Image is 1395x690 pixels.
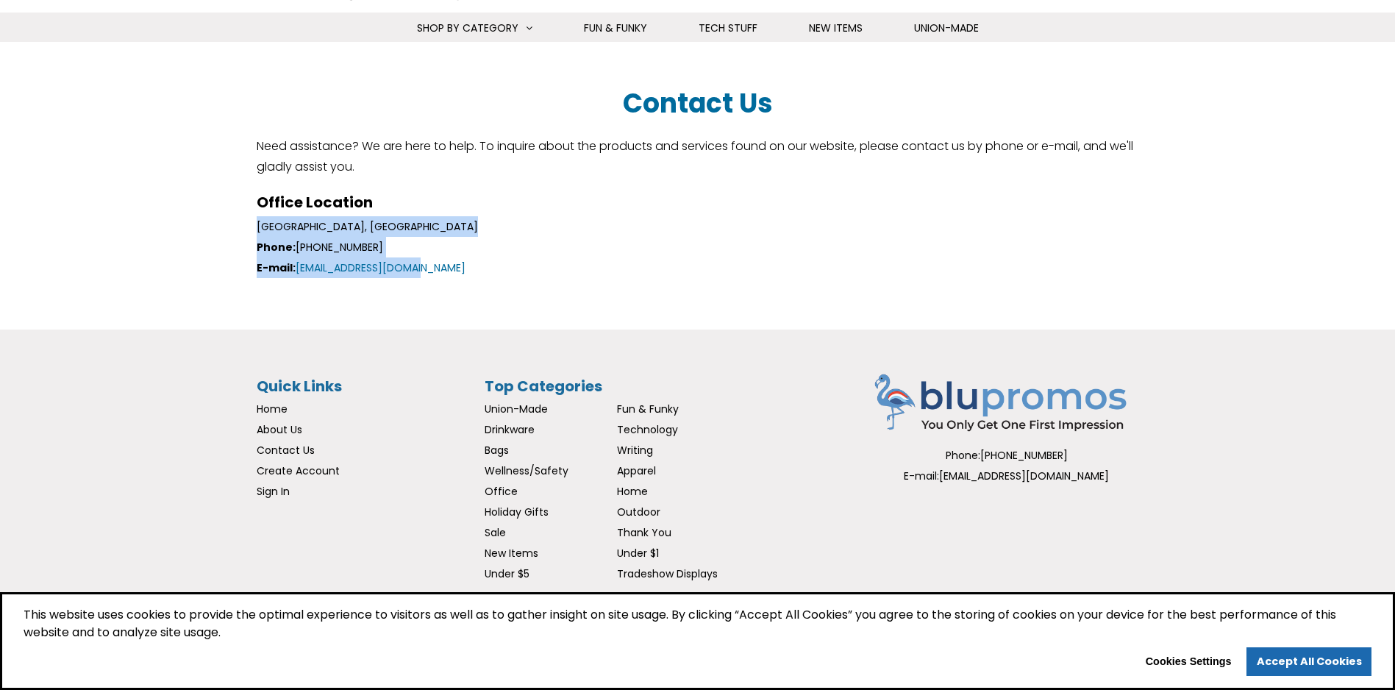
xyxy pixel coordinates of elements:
a: Under $1 [617,546,659,561]
span: Phone: [946,448,980,463]
a: Fun & Funky [566,13,666,44]
a: Under $5 [485,566,529,581]
a: Outdoor [617,505,660,519]
a: Contact Us [257,443,315,458]
span: E-mail: [257,260,296,275]
a: [EMAIL_ADDRESS][DOMAIN_NAME] [939,469,1109,483]
a: Home [257,402,288,416]
span: Phone: [257,240,296,255]
a: Tech Stuff [680,13,776,44]
span: New Items [809,21,863,35]
span: Shop By Category [417,21,518,35]
a: About Us [257,422,302,437]
a: Sign In [257,484,290,499]
h3: Top Categories [485,374,749,399]
p: Need assistance? We are here to help. To inquire about the products and services found on our web... [257,136,1139,177]
a: Technology [617,422,678,437]
span: [PHONE_NUMBER] [296,240,383,255]
a: Union-Made [485,402,548,416]
span: [GEOGRAPHIC_DATA], [GEOGRAPHIC_DATA] [257,219,478,234]
a: Create Account [257,463,340,478]
a: allow cookies [1246,647,1371,677]
a: Sale [485,525,506,540]
a: Tradeshow Displays [617,566,718,581]
a: Writing [617,443,653,458]
a: New Items [791,13,881,44]
span: Fun & Funky [584,21,647,35]
a: Holiday Gifts [485,505,549,519]
button: Cookies Settings [1135,650,1241,674]
span: Union-Made [914,21,979,35]
a: Bags [485,443,509,458]
h3: Office Location [257,79,1139,213]
span: E-mail: [904,469,939,483]
a: Apparel [617,463,656,478]
span: This website uses cookies to provide the optimal experience to visitors as well as to gather insi... [24,606,1371,647]
a: Fun & Funky [617,402,679,416]
a: Home [617,484,648,499]
span: [PHONE_NUMBER] [980,448,1068,463]
a: Union-Made [896,13,997,44]
a: New Items [485,546,538,561]
a: Shop By Category [399,13,551,44]
img: Blupromos LLC's Logo [874,374,1139,434]
a: Wellness/Safety [485,463,568,478]
span: Tech Stuff [699,21,757,35]
a: Drinkware [485,422,535,437]
a: Office [485,484,518,499]
h1: Contact Us [257,93,1139,114]
a: Thank You [617,525,671,540]
a: [EMAIL_ADDRESS][DOMAIN_NAME] [296,260,465,275]
h3: Quick Links [257,374,477,399]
